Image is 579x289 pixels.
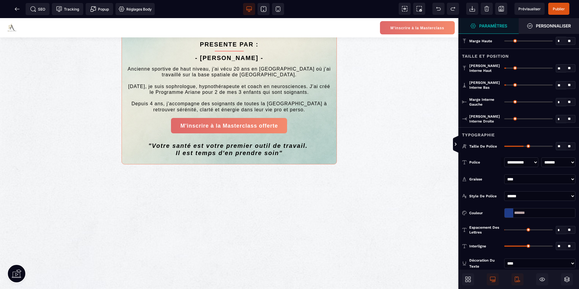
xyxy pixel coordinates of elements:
[469,193,501,199] div: Style de police
[380,3,455,16] button: M'inscrire à la Masterclass
[447,3,459,15] span: Rétablir
[469,39,492,43] span: Marge haute
[469,144,497,149] span: Taille de police
[495,3,507,15] span: Enregistrer
[458,49,579,60] div: Taille et position
[115,3,155,15] span: Favicon
[481,3,493,15] span: Nettoyage
[469,159,501,165] div: Police
[126,20,332,33] h2: PRESENTE PAR :
[258,3,270,15] span: Voir tablette
[243,3,255,15] span: Voir bureau
[30,6,45,12] span: SEO
[86,3,113,15] span: Créer une alerte modale
[469,257,501,269] div: Décoration du texte
[26,3,49,15] span: Métadata SEO
[126,46,332,96] text: Ancienne sportive de haut niveau, j'ai vécu 20 ans en [GEOGRAPHIC_DATA] où j'ai travaillé sur la ...
[52,3,83,15] span: Code de suivi
[126,33,332,46] h2: - [PERSON_NAME] -
[469,63,501,73] span: [PERSON_NAME] interne haut
[469,210,501,216] div: Couleur
[462,273,474,285] span: Ouvrir les blocs
[511,273,524,285] span: Afficher le mobile
[487,273,499,285] span: Afficher le desktop
[56,6,79,12] span: Tracking
[469,80,501,90] span: [PERSON_NAME] interne bas
[466,3,478,15] span: Importer
[458,127,579,138] div: Typographie
[5,3,18,16] img: 86e1ef72b690ae2b79141b6fe276df02.png
[171,100,287,115] button: M'inscrire à la Masterclass offerte
[432,3,445,15] span: Défaire
[519,18,579,34] span: Ouvrir le gestionnaire de styles
[469,176,501,182] div: Graisse
[458,18,519,34] span: Ouvrir le gestionnaire de styles
[536,273,548,285] span: Masquer le bloc
[90,6,109,12] span: Popup
[553,7,565,11] span: Publier
[469,97,501,107] span: Marge interne gauche
[469,225,501,235] span: Espacement des lettres
[458,135,464,154] span: Afficher les vues
[518,7,541,11] span: Prévisualiser
[514,3,545,15] span: Aperçu
[11,3,23,15] span: Retour
[469,114,501,124] span: [PERSON_NAME] interne droite
[561,273,573,285] span: Ouvrir les calques
[479,24,507,28] strong: Paramètres
[536,24,571,28] strong: Personnaliser
[399,3,411,15] span: Voir les composants
[119,6,152,12] span: Réglages Body
[148,124,310,138] i: "Votre santé est votre premier outil de travail. Il est temps d'en prendre soin"
[272,3,284,15] span: Voir mobile
[413,3,425,15] span: Capture d'écran
[548,3,569,15] span: Enregistrer le contenu
[469,244,486,249] span: Interligne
